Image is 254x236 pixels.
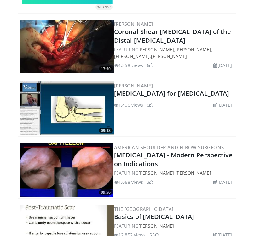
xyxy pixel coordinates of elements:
div: FEATURING [114,222,234,229]
li: 6 [147,62,153,69]
li: 1,358 views [114,62,143,69]
a: Coronal Shear [MEDICAL_DATA] of the Distal [MEDICAL_DATA] [114,27,231,45]
img: c2iSbFw6b5_lmbUn4xMDoxOmdtO40mAx.300x170_q85_crop-smart_upscale.jpg [20,81,114,135]
a: [PERSON_NAME] [138,47,174,53]
a: [PERSON_NAME] [138,223,174,229]
a: [PERSON_NAME] [151,53,187,59]
img: king_1_3.png.300x170_q85_crop-smart_upscale.jpg [20,143,114,197]
a: [MEDICAL_DATA] for [MEDICAL_DATA] [114,89,229,98]
li: 1,068 views [114,179,143,185]
div: FEATURING , , , [114,46,234,59]
a: [PERSON_NAME] [114,53,150,59]
span: 17:50 [99,66,113,72]
li: [DATE] [213,62,232,69]
li: [DATE] [213,179,232,185]
li: [DATE] [213,102,232,108]
a: [PERSON_NAME] [175,47,211,53]
div: FEATURING [114,170,234,176]
a: [PERSON_NAME] [114,82,153,89]
img: ac8baac7-4924-4fd7-8ded-201101107d91.300x170_q85_crop-smart_upscale.jpg [20,20,114,73]
a: 09:18 [20,81,114,135]
small: WEBINAR [97,5,111,9]
a: Basics of [MEDICAL_DATA] [114,212,194,221]
li: 1,406 views [114,102,143,108]
a: American Shoulder and Elbow Surgeons [114,144,224,150]
li: 6 [147,102,153,108]
a: [MEDICAL_DATA] - Modern Perspective on Indications [114,151,233,168]
span: 09:56 [99,189,113,195]
a: [PERSON_NAME] [114,21,153,27]
a: 09:56 [20,143,114,197]
a: 17:50 [20,20,114,73]
a: [PERSON_NAME] [PERSON_NAME] [138,170,211,176]
a: The [GEOGRAPHIC_DATA] [114,206,173,212]
span: 09:18 [99,128,113,133]
li: 3 [147,179,153,185]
